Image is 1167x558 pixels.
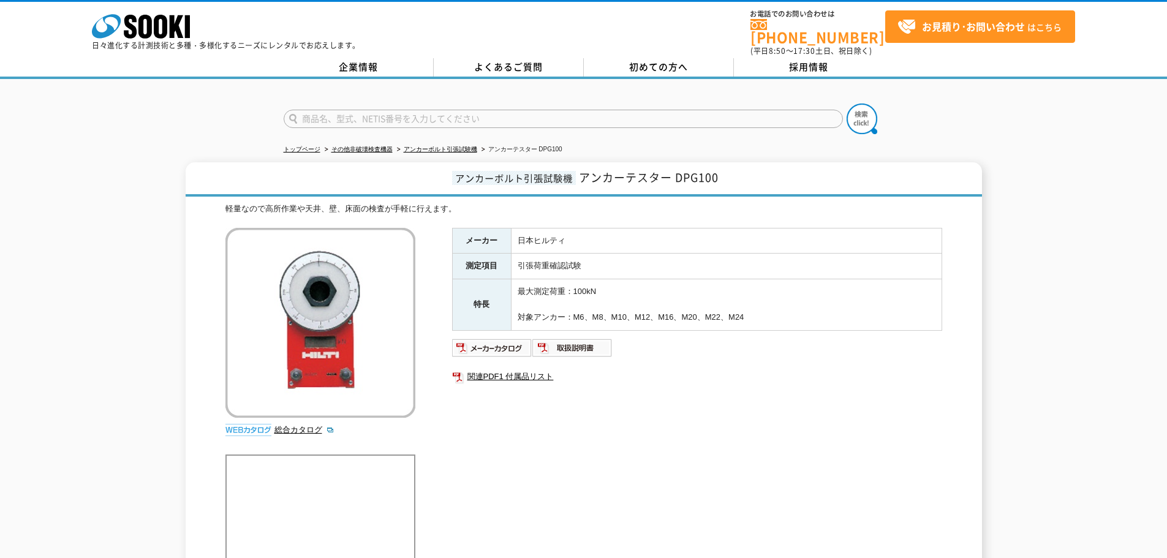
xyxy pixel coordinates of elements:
[452,171,576,185] span: アンカーボルト引張試験機
[750,19,885,44] a: [PHONE_NUMBER]
[92,42,360,49] p: 日々進化する計測技術と多種・多様化するニーズにレンタルでお応えします。
[284,146,320,153] a: トップページ
[584,58,734,77] a: 初めての方へ
[579,169,719,186] span: アンカーテスター DPG100
[331,146,393,153] a: その他非破壊検査機器
[452,279,511,330] th: 特長
[404,146,477,153] a: アンカーボルト引張試験機
[225,203,942,216] div: 軽量なので高所作業や天井、壁、床面の検査が手軽に行えます。
[479,143,562,156] li: アンカーテスター DPG100
[922,19,1025,34] strong: お見積り･お問い合わせ
[629,60,688,74] span: 初めての方へ
[434,58,584,77] a: よくあるご質問
[511,254,942,279] td: 引張荷重確認試験
[750,10,885,18] span: お電話でのお問い合わせは
[274,425,334,434] a: 総合カタログ
[769,45,786,56] span: 8:50
[284,58,434,77] a: 企業情報
[897,18,1062,36] span: はこちら
[847,104,877,134] img: btn_search.png
[511,228,942,254] td: 日本ヒルティ
[793,45,815,56] span: 17:30
[225,424,271,436] img: webカタログ
[452,369,942,385] a: 関連PDF1 付属品リスト
[452,338,532,358] img: メーカーカタログ
[452,228,511,254] th: メーカー
[532,346,613,355] a: 取扱説明書
[452,254,511,279] th: 測定項目
[225,228,415,418] img: アンカーテスター DPG100
[284,110,843,128] input: 商品名、型式、NETIS番号を入力してください
[532,338,613,358] img: 取扱説明書
[511,279,942,330] td: 最大測定荷重：100kN 対象アンカー：M6、M8、M10、M12、M16、M20、M22、M24
[885,10,1075,43] a: お見積り･お問い合わせはこちら
[750,45,872,56] span: (平日 ～ 土日、祝日除く)
[734,58,884,77] a: 採用情報
[452,346,532,355] a: メーカーカタログ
